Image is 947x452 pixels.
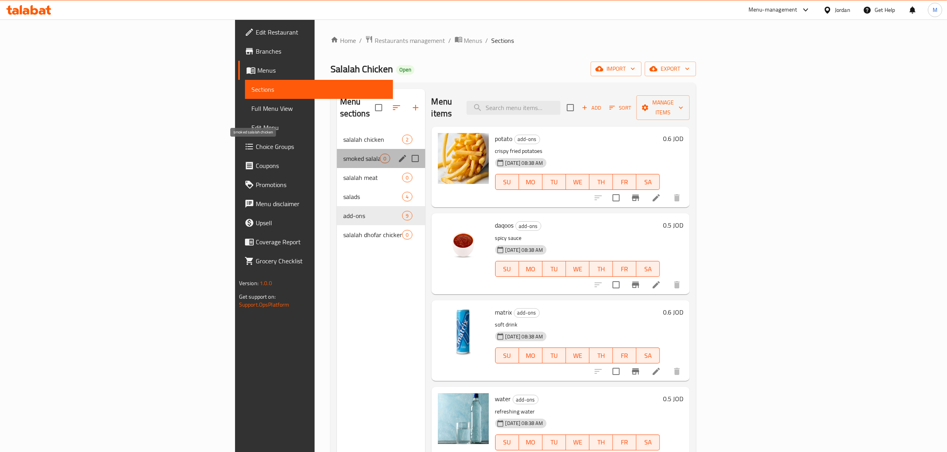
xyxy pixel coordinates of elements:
span: TH [593,176,610,188]
button: MO [519,348,543,363]
button: Branch-specific-item [626,188,645,207]
span: SA [640,350,657,361]
span: Sort [609,103,631,112]
div: Menu-management [749,5,797,15]
span: Get support on: [239,292,276,302]
span: [DATE] 08:38 AM [502,333,546,340]
button: TU [543,174,566,190]
div: add-ons9 [337,206,425,225]
button: TU [543,435,566,450]
button: WE [566,261,589,277]
span: Choice Groups [256,142,387,151]
a: Edit Restaurant [238,23,393,42]
span: TU [546,263,563,275]
span: 1.0.0 [260,278,272,288]
span: M [933,6,937,14]
button: SA [636,174,660,190]
span: 2 [403,136,412,143]
span: Menus [464,36,482,45]
button: TH [589,435,613,450]
button: FR [613,435,636,450]
span: Select to update [608,276,624,293]
span: add-ons [514,308,539,317]
span: 4 [403,193,412,201]
div: smoked salalah chicken0edit [337,149,425,168]
span: add-ons [516,222,541,231]
a: Upsell [238,213,393,232]
span: salalah dhofar chicken [343,230,403,240]
button: SA [636,348,660,363]
span: MO [522,437,539,448]
button: delete [667,188,686,207]
span: Promotions [256,180,387,189]
button: SU [495,261,519,277]
span: FR [616,350,633,361]
nav: breadcrumb [331,35,696,46]
a: Edit menu item [651,280,661,290]
h6: 0.5 JOD [663,220,683,231]
span: matrix [495,306,512,318]
div: items [402,230,412,240]
button: SA [636,435,660,450]
div: salalah meat [343,173,403,182]
span: FR [616,263,633,275]
div: items [402,135,412,144]
span: Add item [579,102,604,114]
span: 0 [403,174,412,182]
h6: 0.6 JOD [663,307,683,318]
button: TU [543,261,566,277]
span: 0 [403,231,412,239]
span: Coupons [256,161,387,170]
img: matrix [438,307,489,357]
span: TH [593,437,610,448]
div: salads [343,192,403,201]
div: items [380,154,390,163]
button: export [645,62,696,76]
span: Restaurants management [375,36,445,45]
span: SU [499,350,516,361]
button: delete [667,362,686,381]
button: Branch-specific-item [626,275,645,294]
div: salalah chicken2 [337,130,425,149]
button: TU [543,348,566,363]
span: MO [522,350,539,361]
button: SA [636,261,660,277]
button: Add [579,102,604,114]
span: SU [499,176,516,188]
button: WE [566,174,589,190]
a: Menu disclaimer [238,194,393,213]
h6: 0.5 JOD [663,393,683,404]
img: potato [438,133,489,184]
a: Promotions [238,175,393,194]
button: Sort [607,102,633,114]
button: FR [613,261,636,277]
nav: Menu sections [337,127,425,247]
img: water [438,393,489,444]
span: Sort items [604,102,636,114]
span: SA [640,176,657,188]
button: MO [519,261,543,277]
span: WE [569,350,586,361]
span: [DATE] 08:38 AM [502,246,546,254]
span: 9 [403,212,412,220]
span: smoked salalah chicken [343,154,380,163]
div: add-ons [515,221,541,231]
button: Add section [406,98,425,117]
button: SU [495,435,519,450]
p: soft drink [495,320,660,330]
span: [DATE] 08:38 AM [502,159,546,167]
a: Edit menu item [651,193,661,203]
span: Sort sections [387,98,406,117]
span: TU [546,437,563,448]
span: SA [640,437,657,448]
span: SU [499,263,516,275]
span: import [597,64,635,74]
span: TU [546,176,563,188]
button: WE [566,435,589,450]
span: salalah chicken [343,135,403,144]
span: WE [569,263,586,275]
button: import [591,62,642,76]
span: Grocery Checklist [256,256,387,266]
div: items [402,211,412,220]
